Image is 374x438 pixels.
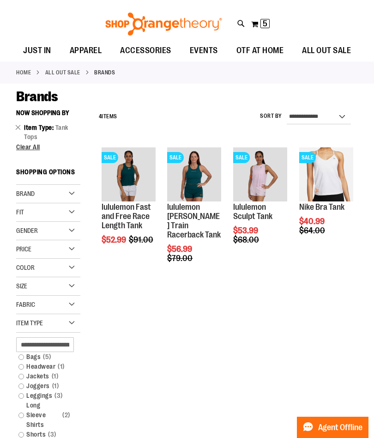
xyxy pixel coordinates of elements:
a: ALL OUT SALE [45,68,80,77]
span: $68.00 [233,235,260,244]
div: product [295,143,358,259]
span: EVENTS [190,40,218,61]
a: lululemon Wunder Train Racerback TankSALE [167,147,221,203]
a: lululemon Sculpt Tank [233,202,272,221]
span: Brand [16,190,35,197]
a: Long Sleeve Shirts2 [14,401,76,430]
span: APPAREL [70,40,102,61]
div: product [229,143,292,268]
span: Color [16,264,35,271]
a: lululemon [PERSON_NAME] Train Racerback Tank [167,202,221,239]
img: Main Image of 1538347 [233,147,287,201]
a: Front facing view of plus Nike Bra TankSALE [299,147,353,203]
a: lululemon Fast and Free Race Length Tank [102,202,151,230]
span: Size [16,282,27,290]
span: JUST IN [23,40,51,61]
img: Front facing view of plus Nike Bra Tank [299,147,353,201]
span: ALL OUT SALE [302,40,351,61]
span: 1 [55,362,67,371]
span: Item Type [16,319,43,327]
span: 3 [52,391,65,401]
span: $40.99 [299,217,326,226]
span: SALE [299,152,316,163]
a: Main Image of 1538347SALE [233,147,287,203]
h2: Items [99,109,117,124]
span: 2 [60,410,72,420]
span: Agent Offline [318,423,362,432]
span: Gender [16,227,38,234]
span: $52.99 [102,235,127,244]
span: SALE [233,152,250,163]
span: 1 [50,381,61,391]
span: 5 [263,19,267,28]
span: Price [16,245,31,253]
span: Brands [16,89,58,104]
span: OTF AT HOME [236,40,284,61]
span: $79.00 [167,254,194,263]
span: $64.00 [299,226,326,235]
span: Clear All [16,143,40,151]
span: Fit [16,208,24,216]
span: Item Type [24,124,55,131]
a: Jackets1 [14,371,76,381]
a: Headwear1 [14,362,76,371]
img: lululemon Wunder Train Racerback Tank [167,147,221,201]
div: product [163,143,226,286]
span: $91.00 [129,235,155,244]
strong: Brands [94,68,115,77]
span: 1 [49,371,61,381]
a: Leggings3 [14,391,76,401]
span: Fabric [16,301,35,308]
a: Joggers1 [14,381,76,391]
a: Home [16,68,31,77]
strong: Shopping Options [16,164,80,185]
span: Tank Tops [24,124,68,140]
a: Main view of 2024 August lululemon Fast and Free Race Length TankSALE [102,147,156,203]
span: $56.99 [167,244,193,254]
div: product [97,143,160,268]
a: Nike Bra Tank [299,202,344,212]
img: Shop Orangetheory [104,12,223,36]
button: Agent Offline [297,417,368,438]
span: 5 [41,352,54,362]
button: Now Shopping by [16,105,74,121]
img: Main view of 2024 August lululemon Fast and Free Race Length Tank [102,147,156,201]
span: 4 [99,113,102,120]
a: Bags5 [14,352,76,362]
label: Sort By [260,112,282,120]
span: $53.99 [233,226,259,235]
span: SALE [167,152,184,163]
span: ACCESSORIES [120,40,171,61]
a: Clear All [16,144,80,150]
span: SALE [102,152,118,163]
